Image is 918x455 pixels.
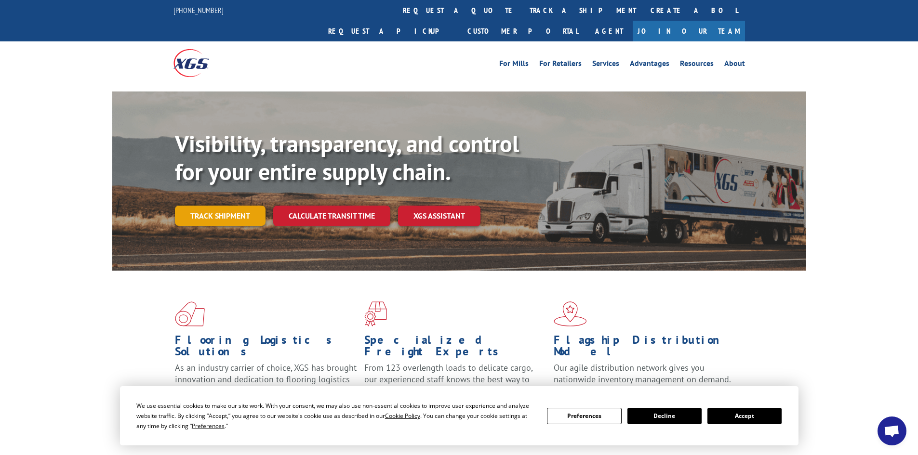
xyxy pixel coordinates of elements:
a: Track shipment [175,206,266,226]
div: Cookie Consent Prompt [120,386,798,445]
a: Join Our Team [633,21,745,41]
a: Customer Portal [460,21,585,41]
a: About [724,60,745,70]
b: Visibility, transparency, and control for your entire supply chain. [175,129,519,186]
a: Request a pickup [321,21,460,41]
span: Cookie Policy [385,412,420,420]
button: Decline [627,408,702,424]
button: Preferences [547,408,621,424]
span: As an industry carrier of choice, XGS has brought innovation and dedication to flooring logistics... [175,362,357,396]
a: [PHONE_NUMBER] [173,5,224,15]
img: xgs-icon-flagship-distribution-model-red [554,301,587,326]
div: We use essential cookies to make our site work. With your consent, we may also use non-essential ... [136,401,535,431]
a: Calculate transit time [273,206,390,226]
span: Our agile distribution network gives you nationwide inventory management on demand. [554,362,731,385]
a: Advantages [630,60,669,70]
a: For Mills [499,60,529,70]
a: XGS ASSISTANT [398,206,480,226]
span: Preferences [192,422,225,430]
a: For Retailers [539,60,582,70]
img: xgs-icon-focused-on-flooring-red [364,301,387,326]
a: Open chat [878,416,906,445]
h1: Flooring Logistics Solutions [175,334,357,362]
a: Services [592,60,619,70]
button: Accept [707,408,782,424]
p: From 123 overlength loads to delicate cargo, our experienced staff knows the best way to move you... [364,362,546,405]
a: Agent [585,21,633,41]
h1: Specialized Freight Experts [364,334,546,362]
h1: Flagship Distribution Model [554,334,736,362]
a: Resources [680,60,714,70]
img: xgs-icon-total-supply-chain-intelligence-red [175,301,205,326]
